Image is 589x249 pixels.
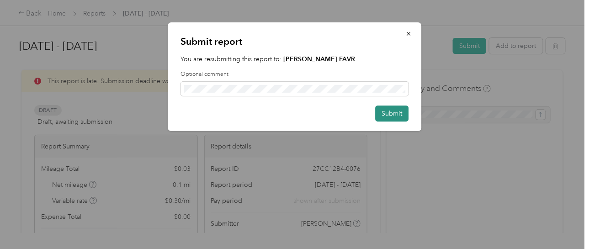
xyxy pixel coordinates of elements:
[375,106,409,122] button: Submit
[180,35,409,48] p: Submit report
[283,55,355,63] strong: [PERSON_NAME] FAVR
[538,198,589,249] iframe: Everlance-gr Chat Button Frame
[180,54,409,64] p: You are resubmitting this report to:
[180,70,409,79] label: Optional comment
